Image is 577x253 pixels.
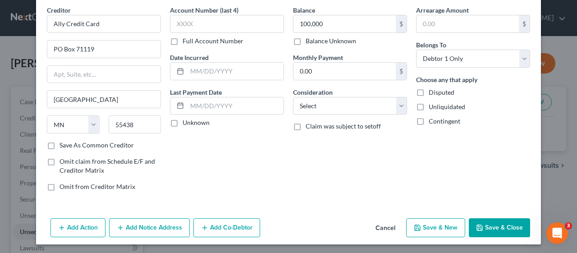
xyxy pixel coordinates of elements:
span: Claim was subject to setoff [306,122,381,130]
label: Unknown [183,118,210,127]
input: Enter address... [47,41,160,58]
iframe: Intercom live chat [546,222,568,244]
button: Add Notice Address [109,218,190,237]
div: $ [396,15,407,32]
label: Save As Common Creditor [60,141,134,150]
input: 0.00 [417,15,519,32]
div: $ [396,63,407,80]
label: Monthly Payment [293,53,343,62]
input: 0.00 [293,63,396,80]
label: Full Account Number [183,37,243,46]
span: Unliquidated [429,103,465,110]
input: XXXX [170,15,284,33]
span: 3 [565,222,572,230]
button: Add Co-Debtor [193,218,260,237]
label: Account Number (last 4) [170,5,238,15]
label: Date Incurred [170,53,209,62]
span: Omit claim from Schedule E/F and Creditor Matrix [60,157,155,174]
span: Belongs To [416,41,446,49]
button: Cancel [368,219,403,237]
input: Enter zip... [109,115,161,133]
label: Balance Unknown [306,37,356,46]
span: Contingent [429,117,460,125]
span: Creditor [47,6,71,14]
input: Search creditor by name... [47,15,161,33]
input: MM/DD/YYYY [187,97,284,115]
span: Omit from Creditor Matrix [60,183,135,190]
label: Last Payment Date [170,87,222,97]
input: MM/DD/YYYY [187,63,284,80]
button: Save & New [406,218,465,237]
label: Arrearage Amount [416,5,469,15]
button: Add Action [50,218,105,237]
label: Balance [293,5,315,15]
label: Choose any that apply [416,75,477,84]
input: Enter city... [47,91,160,108]
div: $ [519,15,530,32]
input: Apt, Suite, etc... [47,66,160,83]
span: Disputed [429,88,454,96]
input: 0.00 [293,15,396,32]
label: Consideration [293,87,333,97]
button: Save & Close [469,218,530,237]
